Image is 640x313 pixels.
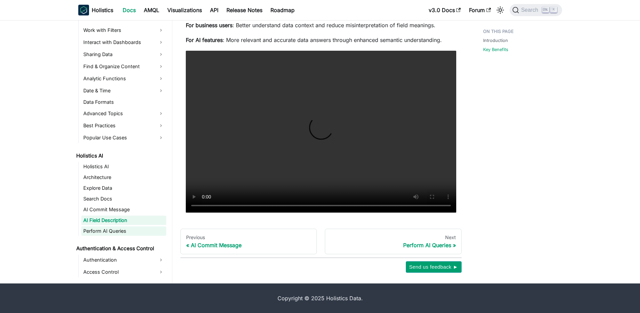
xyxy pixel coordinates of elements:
a: Search Docs [81,194,166,204]
a: API [206,5,222,15]
a: Forum [465,5,495,15]
p: : More relevant and accurate data answers through enhanced semantic understanding. [186,36,456,44]
a: Holistics AI [81,162,166,171]
a: Date & Time [81,85,166,96]
strong: For AI features [186,37,223,43]
a: Sharing Data [81,49,166,60]
a: Find & Organize Content [81,61,166,72]
p: : Better understand data context and reduce misinterpretation of field meanings. [186,21,456,29]
a: AI Commit Message [81,205,166,214]
a: Release Notes [222,5,266,15]
a: HolisticsHolistics [78,5,113,15]
a: Authentication & Access Control [74,244,166,253]
a: PreviousAI Commit Message [180,229,317,254]
button: Send us feedback ► [406,261,462,273]
a: Access Control [81,267,166,277]
a: Perform AI Queries [81,226,166,236]
span: Send us feedback ► [409,263,458,271]
div: Next [331,234,456,240]
span: Search [519,7,542,13]
a: Docs [119,5,140,15]
a: Explore Data [81,183,166,193]
a: AMQL [140,5,163,15]
button: Switch between dark and light mode (currently light mode) [495,5,506,15]
a: Introduction [483,37,508,44]
a: Holistics AI [74,151,166,161]
kbd: K [550,7,557,13]
a: Visualizations [163,5,206,15]
img: Holistics [78,5,89,15]
a: v3.0 Docs [425,5,465,15]
a: Popular Use Cases [81,132,166,143]
strong: For business users [186,22,232,29]
div: AI Commit Message [186,242,311,249]
a: Interact with Dashboards [81,37,166,48]
a: Architecture [81,173,166,182]
video: Your browser does not support embedding video, but you can . [186,51,456,213]
div: Previous [186,234,311,240]
a: Roadmap [266,5,299,15]
a: Advanced Topics [81,108,166,119]
a: NextPerform AI Queries [325,229,462,254]
a: Work with Filters [81,25,166,36]
div: Perform AI Queries [331,242,456,249]
a: Best Practices [81,120,166,131]
div: Copyright © 2025 Holistics Data. [106,294,534,302]
a: Analytic Functions [81,73,166,84]
b: Holistics [92,6,113,14]
button: Search (Ctrl+K) [510,4,562,16]
a: Authentication [81,255,166,265]
a: AI Field Description [81,216,166,225]
a: Data Formats [81,97,166,107]
a: Key Benefits [483,46,508,53]
nav: Docs pages [180,229,462,254]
